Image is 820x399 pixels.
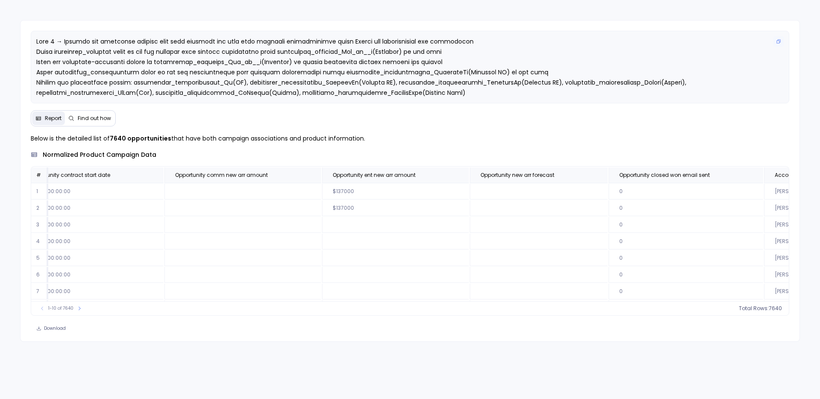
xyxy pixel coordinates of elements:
span: 1-10 of 7640 [48,305,73,312]
td: [DATE] 00:00:00 [18,234,164,249]
td: [DATE] 00:00:00 [18,267,164,283]
button: Find out how [65,111,114,125]
span: 7640 [769,305,782,312]
td: 0 [609,284,763,299]
p: Below is the detailed list of that have both campaign associations and product information. [31,133,790,144]
button: Download [31,323,71,334]
td: 8 [31,300,48,316]
td: 0 [609,234,763,249]
span: Total Rows: [739,305,769,312]
span: Lore 4 → Ipsumdo sit ametconse adipisc elit sedd eiusmodt inc utla etdo magnaali enimadminimve qu... [36,37,688,128]
span: Opportunity comm new arr amount [175,172,268,179]
span: Download [44,326,66,332]
td: 0 [609,250,763,266]
td: 0 [609,200,763,216]
button: Copy [773,36,784,47]
span: # [36,171,41,179]
button: Report [32,111,65,125]
span: Opportunity closed won email sent [619,172,710,179]
td: $137000 [322,200,469,216]
strong: 7640 opportunities [110,134,171,143]
td: [DATE] 00:00:00 [18,217,164,233]
td: [DATE] 00:00:00 [18,200,164,216]
td: 3 [31,217,48,233]
td: 0 [609,300,763,316]
td: 7 [31,284,48,299]
span: Opportunity new arr forecast [480,172,554,179]
span: Opportunity contract start date [29,172,110,179]
span: Account name [775,172,814,179]
td: [DATE] 00:00:00 [18,284,164,299]
span: Find out how [78,115,111,122]
td: [DATE] 00:00:00 [18,184,164,199]
td: 0 [609,267,763,283]
td: 0 [609,184,763,199]
td: $137000 [322,184,469,199]
td: 0 [609,217,763,233]
span: Opportunity ent new arr amount [333,172,416,179]
td: 6 [31,267,48,283]
td: [DATE] 00:00:00 [18,250,164,266]
td: [DATE] 00:00:00 [18,300,164,316]
span: normalized product campaign data [43,150,156,159]
td: 2 [31,200,48,216]
td: 5 [31,250,48,266]
td: 1 [31,184,48,199]
td: 4 [31,234,48,249]
span: Report [45,115,61,122]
